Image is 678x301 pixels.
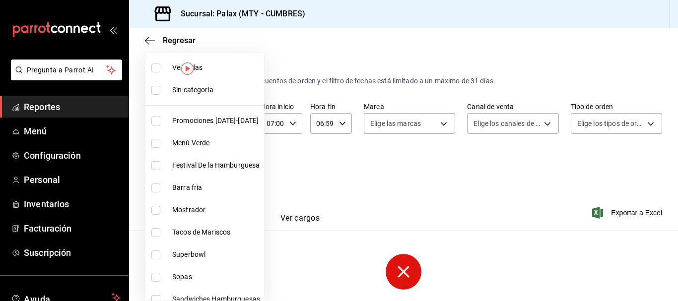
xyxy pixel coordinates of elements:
[172,138,260,148] span: Menú Verde
[172,272,260,282] span: Sopas
[181,62,194,75] img: Tooltip marker
[172,116,260,126] span: Promociones [DATE]-[DATE]
[172,249,260,260] span: Superbowl
[172,205,260,215] span: Mostrador
[172,62,260,73] span: Ver todas
[172,227,260,238] span: Tacos de Mariscos
[172,160,260,171] span: Festival De la Hamburguesa
[172,85,260,95] span: Sin categoría
[172,182,260,193] span: Barra fria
